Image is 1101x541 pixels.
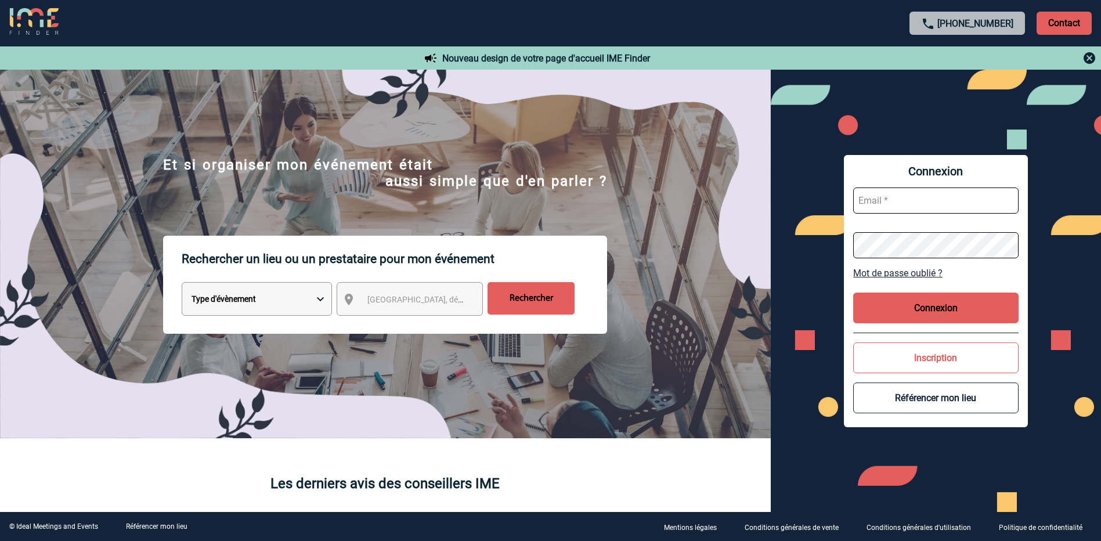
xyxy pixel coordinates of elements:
a: Référencer mon lieu [126,522,187,531]
button: Inscription [853,342,1019,373]
div: © Ideal Meetings and Events [9,522,98,531]
a: Conditions générales d'utilisation [857,521,990,532]
img: call-24-px.png [921,17,935,31]
span: Connexion [853,164,1019,178]
a: Politique de confidentialité [990,521,1101,532]
input: Rechercher [488,282,575,315]
p: Conditions générales d'utilisation [867,524,971,532]
a: [PHONE_NUMBER] [937,18,1013,29]
button: Connexion [853,293,1019,323]
p: Contact [1037,12,1092,35]
button: Référencer mon lieu [853,383,1019,413]
a: Mot de passe oublié ? [853,268,1019,279]
span: [GEOGRAPHIC_DATA], département, région... [367,295,529,304]
p: Politique de confidentialité [999,524,1082,532]
a: Mentions légales [655,521,735,532]
p: Conditions générales de vente [745,524,839,532]
a: Conditions générales de vente [735,521,857,532]
p: Rechercher un lieu ou un prestataire pour mon événement [182,236,607,282]
input: Email * [853,187,1019,214]
p: Mentions légales [664,524,717,532]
